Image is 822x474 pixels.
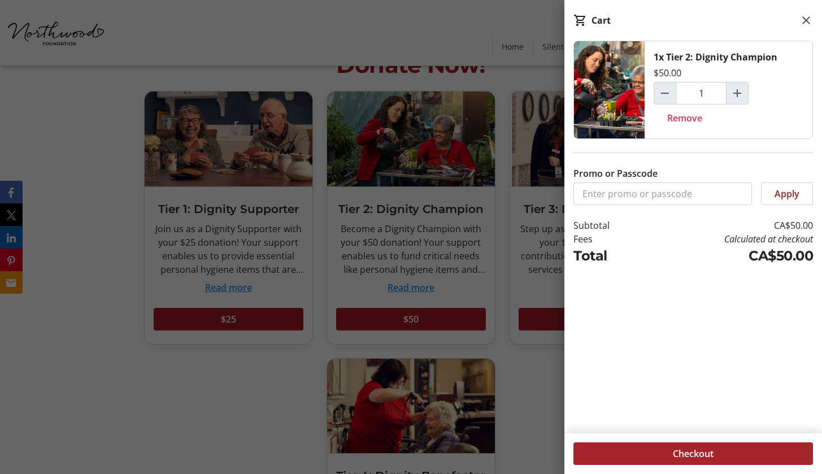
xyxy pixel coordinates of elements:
input: Enter promo or passcode [573,182,752,205]
button: Remove [654,107,716,129]
td: Fees [573,232,643,246]
div: Cart [592,14,611,27]
td: Total [573,246,643,266]
button: Apply [761,182,813,205]
div: 1x Tier 2: Dignity Champion [654,50,777,64]
button: Decrement by one [654,82,676,104]
div: $50.00 [654,66,681,80]
button: Increment by one [727,82,748,104]
span: Checkout [673,447,714,460]
td: CA$50.00 [643,246,813,266]
td: Calculated at checkout [643,232,813,246]
span: Apply [775,187,799,201]
td: Subtotal [573,219,643,232]
span: Remove [667,111,702,125]
td: CA$50.00 [643,219,813,232]
input: Tier 2: Dignity Champion Quantity [676,82,727,105]
label: Promo or Passcode [573,167,658,180]
button: Checkout [573,442,813,465]
img: Tier 2: Dignity Champion [574,41,645,138]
